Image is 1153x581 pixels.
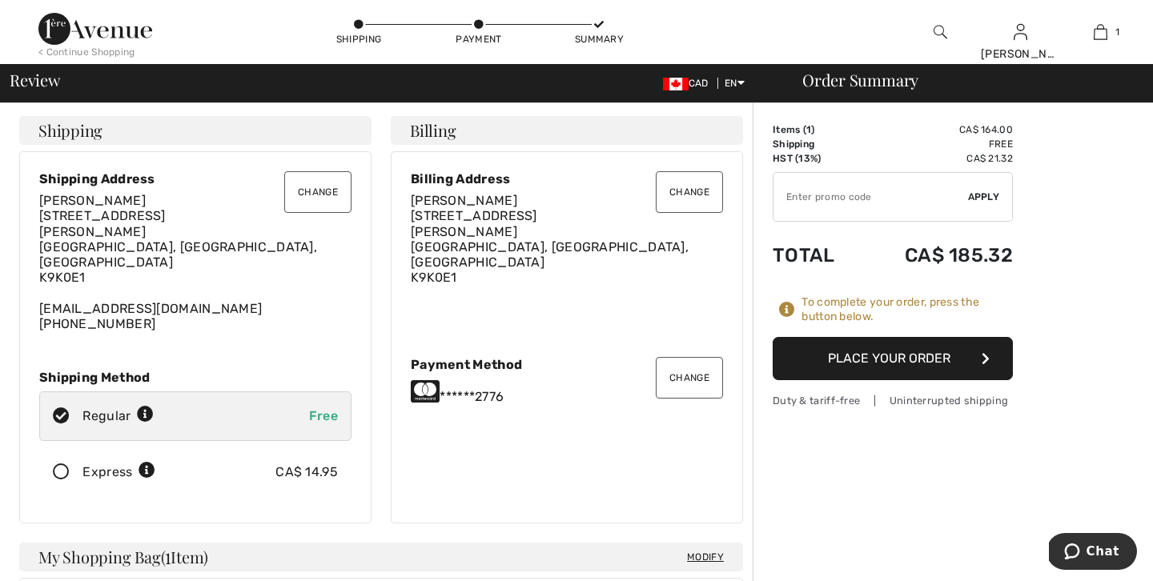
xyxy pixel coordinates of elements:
[981,46,1059,62] div: [PERSON_NAME]
[165,545,171,566] span: 1
[1014,22,1027,42] img: My Info
[773,173,968,221] input: Promo code
[806,124,811,135] span: 1
[801,295,1013,324] div: To complete your order, press the button below.
[275,463,338,482] div: CA$ 14.95
[39,208,317,285] span: [STREET_ADDRESS][PERSON_NAME] [GEOGRAPHIC_DATA], [GEOGRAPHIC_DATA], [GEOGRAPHIC_DATA] K9K0E1
[783,72,1143,88] div: Order Summary
[656,171,723,213] button: Change
[161,546,208,567] span: ( Item)
[284,171,352,213] button: Change
[335,32,383,46] div: Shipping
[410,122,456,138] span: Billing
[860,137,1013,151] td: Free
[411,171,723,186] div: Billing Address
[656,357,723,399] button: Change
[934,22,947,42] img: search the website
[411,193,517,208] span: [PERSON_NAME]
[860,122,1013,137] td: CA$ 164.00
[309,408,338,423] span: Free
[39,193,146,208] span: [PERSON_NAME]
[38,13,152,45] img: 1ère Avenue
[773,151,860,166] td: HST (13%)
[411,208,689,285] span: [STREET_ADDRESS][PERSON_NAME] [GEOGRAPHIC_DATA], [GEOGRAPHIC_DATA], [GEOGRAPHIC_DATA] K9K0E1
[38,45,135,59] div: < Continue Shopping
[773,122,860,137] td: Items ( )
[575,32,623,46] div: Summary
[82,463,155,482] div: Express
[773,137,860,151] td: Shipping
[19,543,743,571] h4: My Shopping Bag
[773,337,1013,380] button: Place Your Order
[39,193,352,331] div: [EMAIL_ADDRESS][DOMAIN_NAME] [PHONE_NUMBER]
[663,78,689,90] img: Canadian Dollar
[968,190,1000,204] span: Apply
[1049,533,1137,573] iframe: Opens a widget where you can chat to one of our agents
[38,122,102,138] span: Shipping
[39,171,352,186] div: Shipping Address
[1094,22,1107,42] img: My Bag
[860,228,1013,282] td: CA$ 185.32
[773,228,860,282] td: Total
[663,78,715,89] span: CAD
[39,370,352,385] div: Shipping Method
[773,393,1013,408] div: Duty & tariff-free | Uninterrupted shipping
[10,72,60,88] span: Review
[1061,22,1139,42] a: 1
[455,32,503,46] div: Payment
[687,549,724,565] span: Modify
[1115,25,1119,39] span: 1
[860,151,1013,166] td: CA$ 21.32
[1014,24,1027,39] a: Sign In
[82,407,154,426] div: Regular
[725,78,745,89] span: EN
[411,357,723,372] div: Payment Method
